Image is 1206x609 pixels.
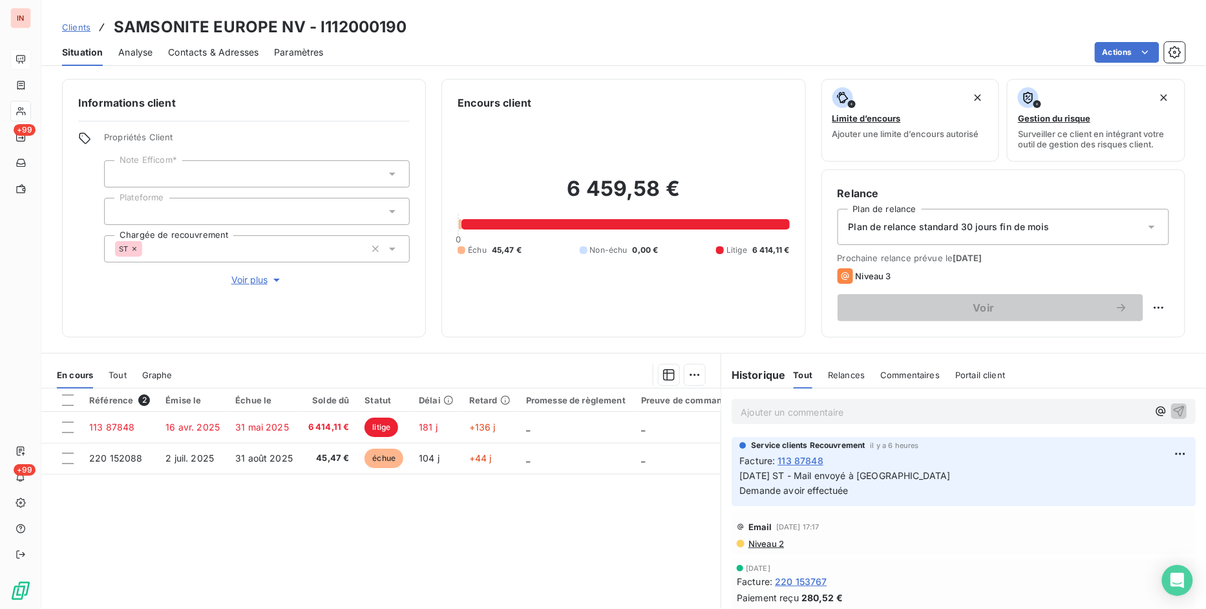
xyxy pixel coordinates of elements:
[469,453,492,464] span: +44 j
[526,395,626,405] div: Promesse de règlement
[776,523,820,531] span: [DATE] 17:17
[590,244,628,256] span: Non-échu
[231,273,283,286] span: Voir plus
[14,124,36,136] span: +99
[62,46,103,59] span: Situation
[492,244,522,256] span: 45,47 €
[737,575,772,588] span: Facture :
[1162,565,1193,596] div: Open Intercom Messenger
[739,454,775,467] span: Facture :
[458,95,531,111] h6: Encours client
[365,395,403,405] div: Statut
[456,234,461,244] span: 0
[953,253,982,263] span: [DATE]
[633,244,659,256] span: 0,00 €
[526,453,530,464] span: _
[419,422,438,433] span: 181 j
[469,395,511,405] div: Retard
[641,422,645,433] span: _
[235,453,293,464] span: 31 août 2025
[870,442,918,449] span: il y a 6 heures
[880,370,940,380] span: Commentaires
[1095,42,1159,63] button: Actions
[168,46,259,59] span: Contacts & Adresses
[419,395,454,405] div: Délai
[114,16,407,39] h3: SAMSONITE EUROPE NV - I112000190
[235,395,293,405] div: Échue le
[10,581,31,601] img: Logo LeanPay
[751,440,865,451] span: Service clients Recouvrement
[469,422,496,433] span: +136 j
[365,418,398,437] span: litige
[775,575,827,588] span: 220 153767
[838,186,1169,201] h6: Relance
[10,8,31,28] div: IN
[115,168,125,180] input: Ajouter une valeur
[821,79,1000,162] button: Limite d’encoursAjouter une limite d’encours autorisé
[62,22,90,32] span: Clients
[641,395,794,405] div: Preuve de commande non conforme
[57,370,93,380] span: En cours
[838,253,1169,263] span: Prochaine relance prévue le
[104,273,410,287] button: Voir plus
[739,470,950,496] span: [DATE] ST - Mail envoyé à [GEOGRAPHIC_DATA] Demande avoir effectuée
[365,449,403,468] span: échue
[118,46,153,59] span: Analyse
[142,243,153,255] input: Ajouter une valeur
[856,271,891,281] span: Niveau 3
[138,394,150,406] span: 2
[832,129,979,139] span: Ajouter une limite d’encours autorisé
[89,453,143,464] span: 220 152088
[1007,79,1185,162] button: Gestion du risqueSurveiller ce client en intégrant votre outil de gestion des risques client.
[832,113,901,123] span: Limite d’encours
[308,421,350,434] span: 6 414,11 €
[748,522,772,532] span: Email
[419,453,439,464] span: 104 j
[778,454,823,467] span: 113 87848
[62,21,90,34] a: Clients
[752,244,790,256] span: 6 414,11 €
[853,303,1115,313] span: Voir
[235,422,289,433] span: 31 mai 2025
[165,453,214,464] span: 2 juil. 2025
[165,395,220,405] div: Émise le
[801,591,843,604] span: 280,52 €
[458,176,789,215] h2: 6 459,58 €
[794,370,813,380] span: Tout
[746,564,770,572] span: [DATE]
[89,422,134,433] span: 113 87848
[849,220,1050,233] span: Plan de relance standard 30 jours fin de mois
[14,464,36,476] span: +99
[737,591,799,604] span: Paiement reçu
[726,244,747,256] span: Litige
[747,539,784,549] span: Niveau 2
[115,206,125,217] input: Ajouter une valeur
[526,422,530,433] span: _
[142,370,173,380] span: Graphe
[308,452,350,465] span: 45,47 €
[78,95,410,111] h6: Informations client
[641,453,645,464] span: _
[274,46,324,59] span: Paramètres
[1018,129,1174,149] span: Surveiller ce client en intégrant votre outil de gestion des risques client.
[1018,113,1090,123] span: Gestion du risque
[828,370,865,380] span: Relances
[468,244,487,256] span: Échu
[165,422,220,433] span: 16 avr. 2025
[89,394,150,406] div: Référence
[109,370,127,380] span: Tout
[838,294,1143,321] button: Voir
[308,395,350,405] div: Solde dû
[721,367,786,383] h6: Historique
[955,370,1005,380] span: Portail client
[119,245,128,253] span: ST
[104,132,410,150] span: Propriétés Client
